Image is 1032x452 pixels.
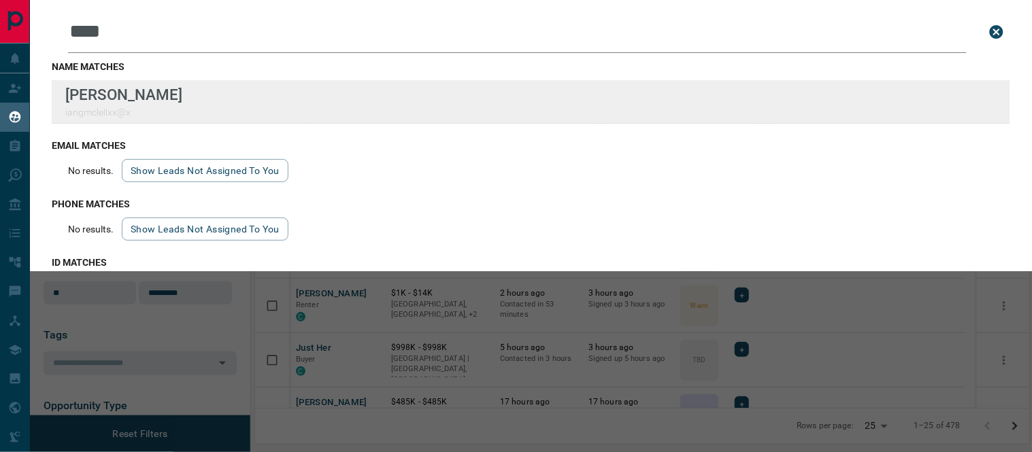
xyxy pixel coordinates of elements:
[68,224,114,234] p: No results.
[122,159,288,182] button: show leads not assigned to you
[983,18,1010,46] button: close search bar
[52,198,1010,209] h3: phone matches
[122,218,288,241] button: show leads not assigned to you
[52,61,1010,72] h3: name matches
[52,140,1010,151] h3: email matches
[52,257,1010,268] h3: id matches
[65,107,182,118] p: iangmclellxx@x
[68,165,114,176] p: No results.
[65,86,182,103] p: [PERSON_NAME]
